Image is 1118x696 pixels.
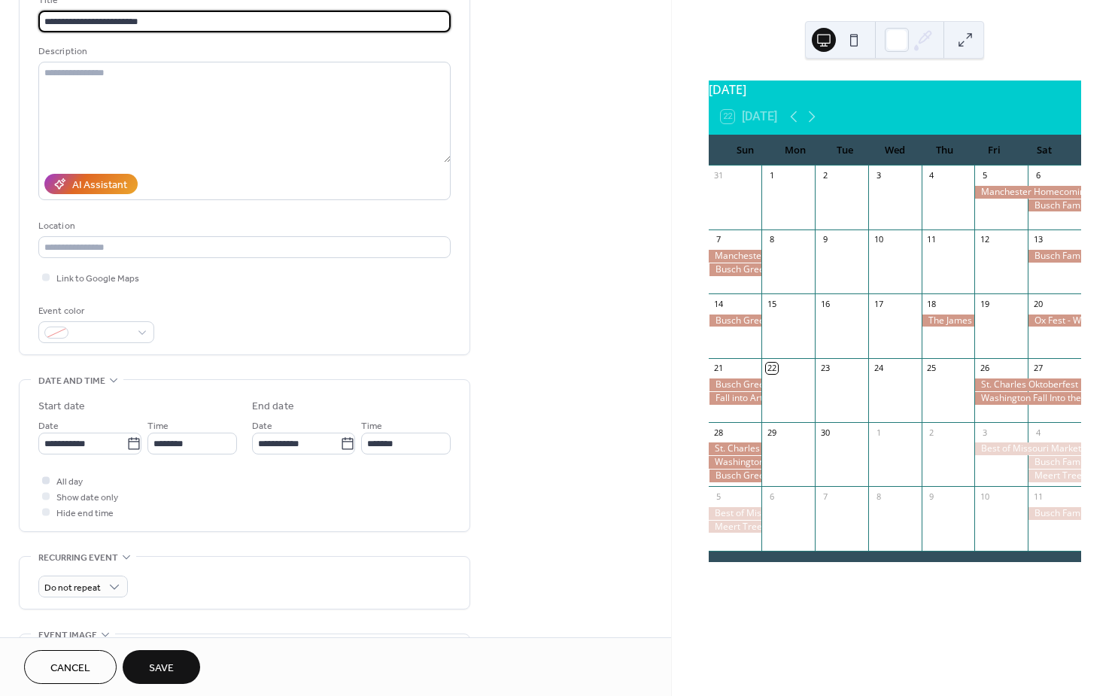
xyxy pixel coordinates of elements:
[873,234,884,245] div: 10
[974,186,1081,199] div: Manchester Homecoming Festival
[72,178,127,193] div: AI Assistant
[38,373,105,389] span: Date and time
[870,135,919,166] div: Wed
[1032,298,1044,309] div: 20
[819,170,831,181] div: 2
[873,427,884,438] div: 1
[820,135,870,166] div: Tue
[974,378,1081,391] div: St. Charles Oktoberfest
[56,271,139,287] span: Link to Google Maps
[1032,363,1044,374] div: 27
[721,135,770,166] div: Sun
[38,418,59,434] span: Date
[56,490,118,506] span: Show date only
[709,507,762,520] div: Best of Missouri Market
[24,650,117,684] button: Cancel
[1028,507,1081,520] div: Busch Family Brewing and Distilling - Rodeo and Music Fest
[926,427,937,438] div: 2
[1032,170,1044,181] div: 6
[709,456,762,469] div: Washington Fall Into the Arts
[1032,234,1044,245] div: 13
[873,298,884,309] div: 17
[709,442,762,455] div: St. Charles Oktoberfest
[252,418,272,434] span: Date
[926,363,937,374] div: 25
[979,170,990,181] div: 5
[770,135,820,166] div: Mon
[1032,491,1044,502] div: 11
[713,298,725,309] div: 14
[979,298,990,309] div: 19
[38,303,151,319] div: Event color
[147,418,169,434] span: Time
[50,661,90,676] span: Cancel
[709,81,1081,99] div: [DATE]
[56,506,114,521] span: Hide end time
[149,661,174,676] span: Save
[38,399,85,415] div: Start date
[709,378,762,391] div: Busch Green Market - Busch Family Brewing and Distilling
[926,298,937,309] div: 18
[926,491,937,502] div: 9
[819,427,831,438] div: 30
[361,418,382,434] span: Time
[766,363,777,374] div: 22
[709,392,762,405] div: Fall into Arts O'Fallon
[713,170,725,181] div: 31
[766,427,777,438] div: 29
[123,650,200,684] button: Save
[873,491,884,502] div: 8
[38,550,118,566] span: Recurring event
[819,298,831,309] div: 16
[1019,135,1069,166] div: Sat
[819,491,831,502] div: 7
[1032,427,1044,438] div: 4
[979,234,990,245] div: 12
[38,44,448,59] div: Description
[926,234,937,245] div: 11
[979,363,990,374] div: 26
[713,363,725,374] div: 21
[979,427,990,438] div: 3
[1028,250,1081,263] div: Busch Family Brewing and Distilling - Rodeo and Music Fest
[926,170,937,181] div: 4
[979,491,990,502] div: 10
[709,521,762,533] div: Meert Tree Farm
[44,579,101,597] span: Do not repeat
[713,491,725,502] div: 5
[974,392,1081,405] div: Washington Fall Into the Arts
[709,263,762,276] div: Busch Green Market - Busch Family Brewing and Distilling
[709,315,762,327] div: Busch Green Market - Busch Family Brewing and Distilling
[709,250,762,263] div: Manchester Homecoming Festival
[709,470,762,482] div: Busch Green Market - Busch Family Brewing and Distilling
[819,234,831,245] div: 9
[1028,456,1081,469] div: Busch Family Brewing and Distilling - Rodeo and Music Fest
[766,170,777,181] div: 1
[766,491,777,502] div: 6
[1028,315,1081,327] div: Ox Fest - Washington
[974,442,1081,455] div: Best of Missouri Market
[38,218,448,234] div: Location
[1028,199,1081,212] div: Busch Family Brewing and Distilling - Rodeo and Music Fest
[713,427,725,438] div: 28
[44,174,138,194] button: AI Assistant
[56,474,83,490] span: All day
[819,363,831,374] div: 23
[873,170,884,181] div: 3
[1028,470,1081,482] div: Meert Tree Farm
[766,234,777,245] div: 8
[713,234,725,245] div: 7
[252,399,294,415] div: End date
[38,628,97,643] span: Event image
[919,135,969,166] div: Thu
[766,298,777,309] div: 15
[922,315,975,327] div: The James Clinic Grand Opening - Chesterfield
[970,135,1019,166] div: Fri
[873,363,884,374] div: 24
